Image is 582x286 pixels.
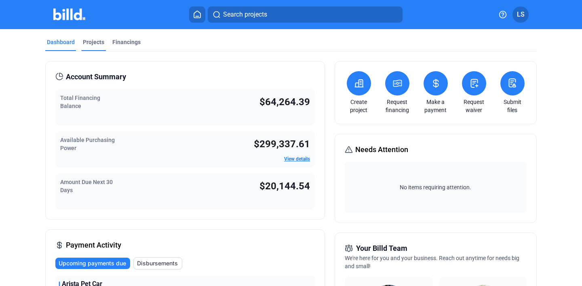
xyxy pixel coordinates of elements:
span: No items requiring attention. [348,183,523,191]
span: Available Purchasing Power [60,137,115,151]
div: Projects [83,38,104,46]
a: View details [284,156,310,162]
span: Search projects [223,10,267,19]
a: Make a payment [422,98,450,114]
span: LS [517,10,525,19]
a: Create project [345,98,373,114]
span: Disbursements [137,259,178,267]
span: $64,264.39 [259,96,310,108]
span: $20,144.54 [259,180,310,192]
button: Disbursements [133,257,182,269]
div: Dashboard [47,38,75,46]
span: Your Billd Team [356,243,407,254]
span: Amount Due Next 30 Days [60,179,113,193]
a: Request waiver [460,98,488,114]
span: Payment Activity [66,239,121,251]
a: Submit files [498,98,527,114]
span: Upcoming payments due [59,259,126,267]
button: Upcoming payments due [55,258,130,269]
span: Needs Attention [355,144,408,155]
button: Search projects [208,6,403,23]
span: We're here for you and your business. Reach out anytime for needs big and small! [345,255,519,269]
button: LS [512,6,529,23]
img: Billd Company Logo [53,8,85,20]
span: Account Summary [66,71,126,83]
a: Request financing [383,98,411,114]
div: Financings [112,38,141,46]
span: Total Financing Balance [60,95,100,109]
span: $299,337.61 [254,138,310,150]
